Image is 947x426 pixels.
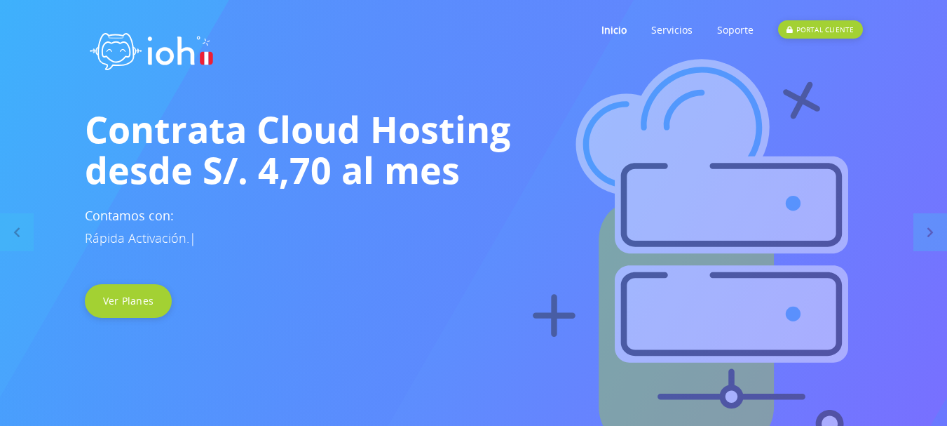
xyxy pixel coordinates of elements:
[189,229,196,246] span: |
[601,2,627,58] a: Inicio
[717,2,754,58] a: Soporte
[778,20,862,39] div: PORTAL CLIENTE
[651,2,693,58] a: Servicios
[85,109,863,190] h1: Contrata Cloud Hosting desde S/. 4,70 al mes
[85,284,172,318] a: Ver Planes
[85,229,189,246] span: Rápida Activación.
[778,2,862,58] a: PORTAL CLIENTE
[85,18,218,80] img: logo ioh
[85,204,863,249] h3: Contamos con:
